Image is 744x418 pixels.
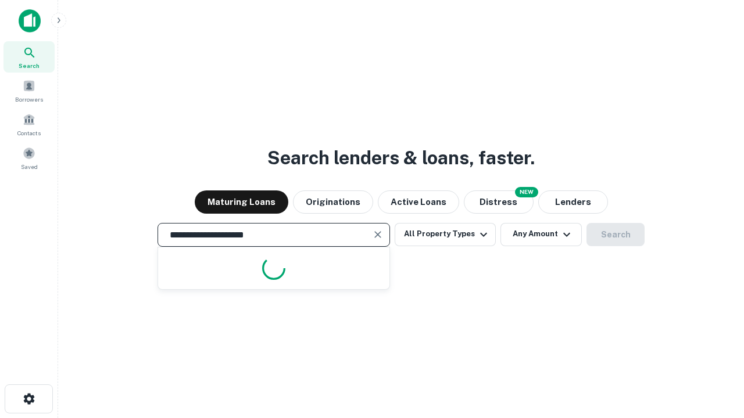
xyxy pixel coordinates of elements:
img: capitalize-icon.png [19,9,41,33]
span: Borrowers [15,95,43,104]
button: Any Amount [500,223,582,246]
button: Maturing Loans [195,190,288,214]
button: Search distressed loans with lien and other non-mortgage details. [464,190,534,214]
span: Saved [21,162,38,171]
button: Originations [293,190,373,214]
button: Clear [370,226,386,243]
a: Borrowers [3,75,55,106]
a: Search [3,41,55,73]
button: Lenders [538,190,608,214]
h3: Search lenders & loans, faster. [267,144,535,172]
button: Active Loans [378,190,459,214]
a: Contacts [3,109,55,140]
a: Saved [3,142,55,174]
button: All Property Types [395,223,496,246]
iframe: Chat Widget [686,325,744,381]
span: Contacts [17,128,41,138]
div: NEW [515,187,538,197]
span: Search [19,61,40,70]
